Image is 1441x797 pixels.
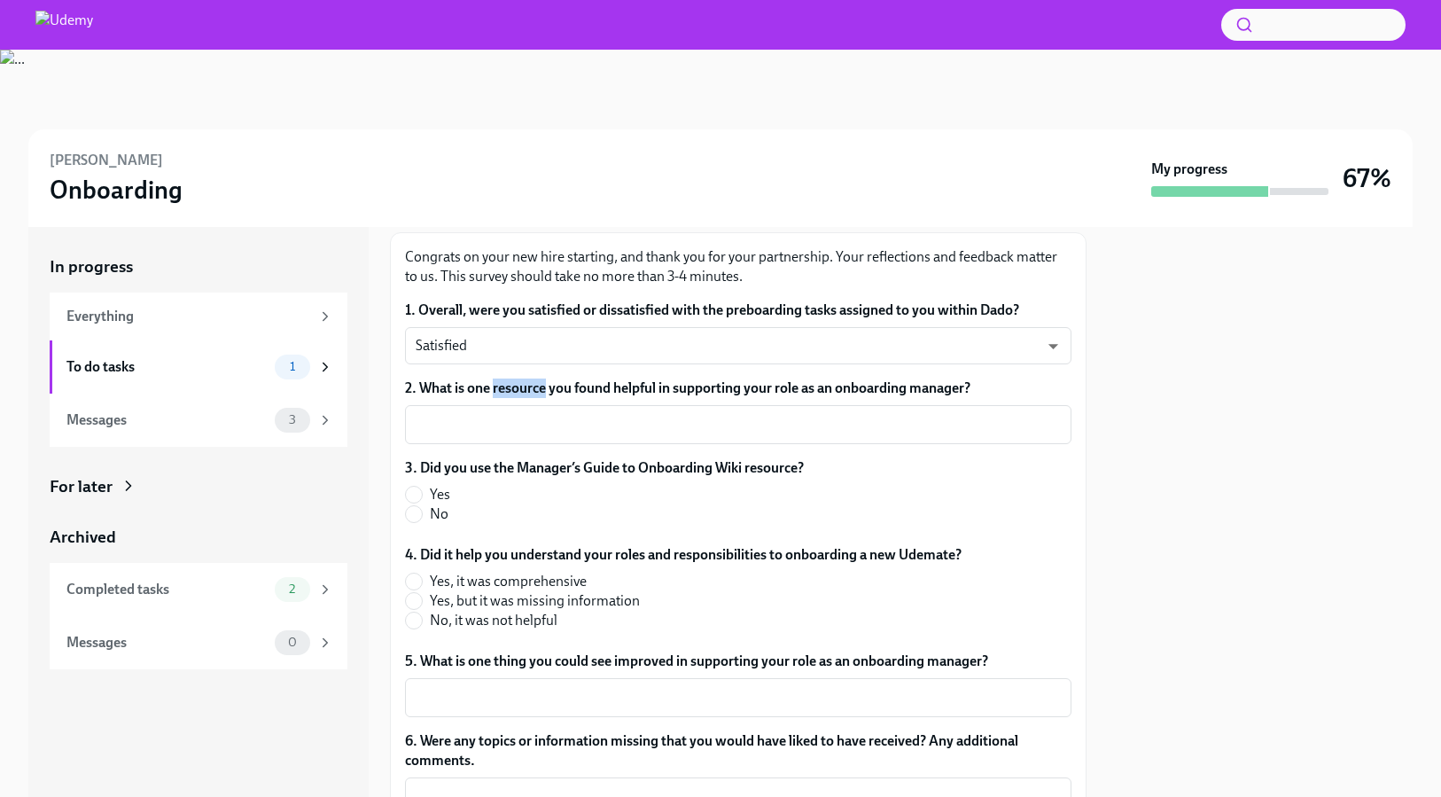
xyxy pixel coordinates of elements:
[430,611,557,630] span: No, it was not helpful
[405,545,962,565] label: 4. Did it help you understand your roles and responsibilities to onboarding a new Udemate?
[66,580,268,599] div: Completed tasks
[50,255,347,278] a: In progress
[50,340,347,394] a: To do tasks1
[277,636,308,649] span: 0
[405,379,1071,398] label: 2. What is one resource you found helpful in supporting your role as an onboarding manager?
[50,616,347,669] a: Messages0
[430,504,448,524] span: No
[35,11,93,39] img: Udemy
[66,357,268,377] div: To do tasks
[405,301,1071,320] label: 1. Overall, were you satisfied or dissatisfied with the preboarding tasks assigned to you within ...
[50,394,347,447] a: Messages3
[405,247,1071,286] p: Congrats on your new hire starting, and thank you for your partnership. Your reflections and feed...
[66,633,268,652] div: Messages
[278,413,307,426] span: 3
[50,293,347,340] a: Everything
[66,410,268,430] div: Messages
[405,458,804,478] label: 3. Did you use the Manager’s Guide to Onboarding Wiki resource?
[430,591,640,611] span: Yes, but it was missing information
[405,731,1071,770] label: 6. Were any topics or information missing that you would have liked to have received? Any additio...
[430,485,450,504] span: Yes
[405,652,1071,671] label: 5. What is one thing you could see improved in supporting your role as an onboarding manager?
[279,360,306,373] span: 1
[50,151,163,170] h6: [PERSON_NAME]
[430,572,587,591] span: Yes, it was comprehensive
[405,327,1071,364] div: Satisfied
[50,174,183,206] h3: Onboarding
[50,526,347,549] a: Archived
[1343,162,1391,194] h3: 67%
[278,582,306,596] span: 2
[50,563,347,616] a: Completed tasks2
[66,307,310,326] div: Everything
[50,475,113,498] div: For later
[50,475,347,498] a: For later
[1151,160,1227,179] strong: My progress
